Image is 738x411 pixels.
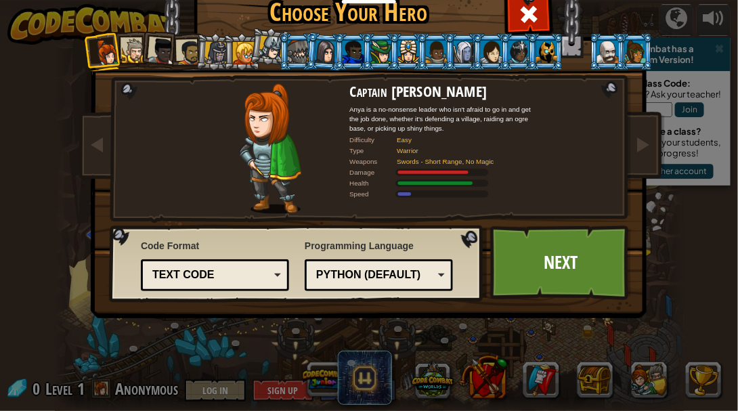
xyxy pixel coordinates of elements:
li: Hattori Hanzō [250,26,290,66]
div: Text code [152,267,269,283]
div: Speed [349,190,397,199]
div: Moves at 6 meters per second. [349,190,539,199]
span: Code Format [141,239,289,253]
li: Usara Master Wizard [500,33,537,70]
li: Illia Shieldsmith [473,33,509,70]
li: Naria of the Leaf [362,33,399,70]
li: Lady Ida Justheart [139,30,179,70]
a: Next [490,225,632,300]
div: Weapons [349,156,397,166]
div: Health [349,179,397,188]
img: captain-pose.png [239,83,301,214]
div: Anya is a no-nonsense leader who isn't afraid to go in and get the job done, whether it's defendi... [349,104,539,133]
li: Okar Stompfoot [589,33,626,70]
li: Ritic the Cold [527,33,564,70]
li: Senick Steelclaw [279,33,316,70]
li: Amara Arrowhead [195,33,234,71]
li: Pender Spellbane [389,33,426,70]
div: Difficulty [349,135,397,144]
li: Zana Woodheart [617,33,653,70]
li: Alejandro the Duelist [168,33,205,71]
li: Miss Hushbaum [223,33,260,70]
span: Programming Language [305,239,453,253]
div: Swords - Short Range, No Magic [397,156,529,166]
li: Captain Anya Weston [84,32,124,72]
div: Warrior [397,146,529,155]
li: Nalfar Cryptor [445,33,481,70]
div: Easy [397,135,529,144]
li: Omarn Brewstone [305,32,345,71]
h2: Captain [PERSON_NAME] [349,83,539,100]
div: Type [349,146,397,155]
div: Gains 140% of listed Warrior armor health. [349,179,539,188]
div: Python (Default) [316,267,433,283]
img: language-selector-background.png [109,225,487,303]
li: Sir Tharin Thunderfist [113,31,150,68]
div: Deals 120% of listed Warrior weapon damage. [349,168,539,177]
li: Arryn Stonewall [417,33,454,70]
li: Gordon the Stalwart [334,33,371,70]
div: Damage [349,168,397,177]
